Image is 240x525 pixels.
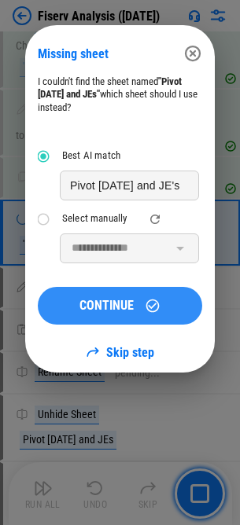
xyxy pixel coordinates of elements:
[79,299,134,312] span: CONTINUE
[86,345,154,360] a: Skip step
[38,287,202,325] button: CONTINUE
[38,75,202,114] p: I couldn't find the sheet named which sheet should I use instead?
[38,75,182,100] strong: "Pivot [DATE] and JEs"
[62,213,127,225] div: Select manually
[144,208,166,230] button: refresh
[62,150,120,162] div: Best AI match
[70,178,179,193] p: Pivot [DATE] and JE's
[38,46,177,61] div: Missing sheet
